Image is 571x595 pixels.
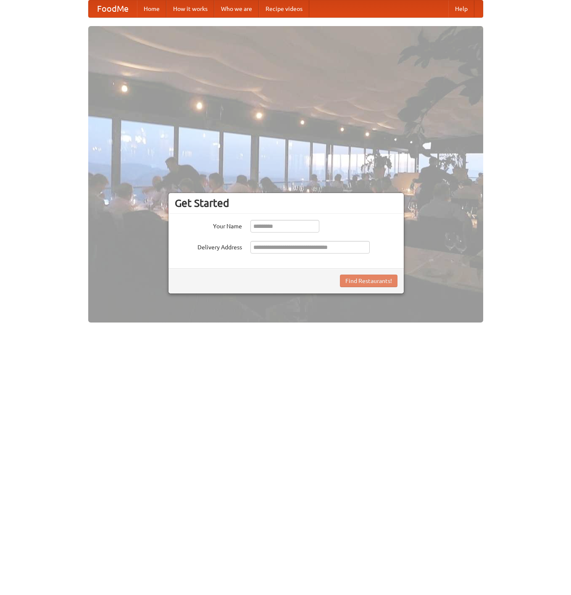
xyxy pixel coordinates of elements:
[137,0,166,17] a: Home
[340,275,397,287] button: Find Restaurants!
[89,0,137,17] a: FoodMe
[259,0,309,17] a: Recipe videos
[166,0,214,17] a: How it works
[175,241,242,251] label: Delivery Address
[175,197,397,209] h3: Get Started
[448,0,474,17] a: Help
[214,0,259,17] a: Who we are
[175,220,242,230] label: Your Name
